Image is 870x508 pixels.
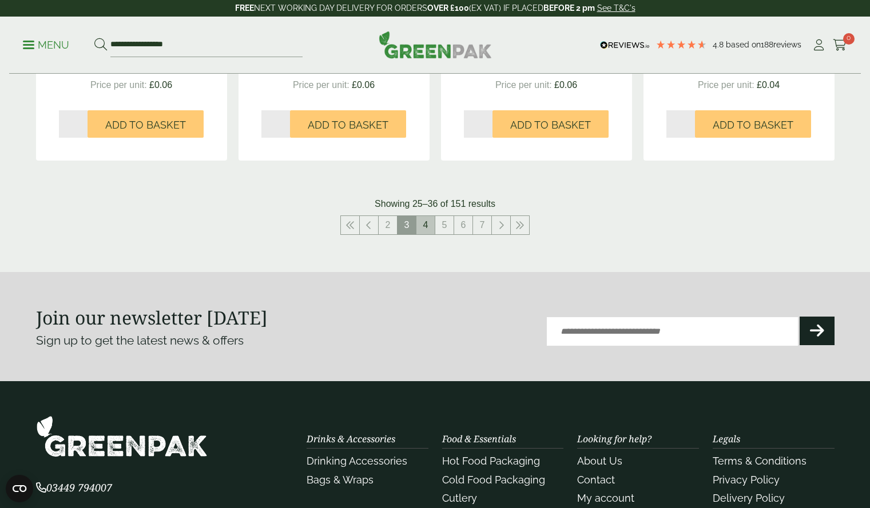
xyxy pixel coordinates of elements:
img: REVIEWS.io [600,41,650,49]
a: 2 [379,216,397,234]
strong: Join our newsletter [DATE] [36,305,268,330]
a: Cold Food Packaging [442,474,545,486]
span: Add to Basket [713,119,793,131]
a: Terms & Conditions [713,455,807,467]
a: 7 [473,216,491,234]
a: 4 [416,216,435,234]
span: Price per unit: [293,80,349,90]
p: Sign up to get the latest news & offers [36,331,395,350]
a: Delivery Policy [713,492,785,504]
i: Cart [833,39,847,51]
span: Price per unit: [495,80,552,90]
a: Cutlery [442,492,477,504]
a: About Us [577,455,622,467]
span: Price per unit: [698,80,754,90]
a: 0 [833,37,847,54]
div: 4.79 Stars [656,39,707,50]
span: £0.06 [149,80,172,90]
span: 4.8 [713,40,726,49]
span: Price per unit: [90,80,147,90]
span: Add to Basket [510,119,591,131]
span: £0.06 [554,80,577,90]
span: 3 [398,216,416,234]
a: Menu [23,38,69,50]
a: 03449 794007 [36,483,112,494]
i: My Account [812,39,826,51]
span: reviews [773,40,801,49]
a: Privacy Policy [713,474,780,486]
img: GreenPak Supplies [379,31,492,58]
p: Menu [23,38,69,52]
strong: BEFORE 2 pm [543,3,595,13]
span: Add to Basket [105,119,186,131]
a: Contact [577,474,615,486]
button: Add to Basket [88,110,204,138]
span: Based on [726,40,761,49]
button: Add to Basket [492,110,609,138]
button: Add to Basket [290,110,406,138]
a: 6 [454,216,472,234]
strong: OVER £100 [427,3,469,13]
button: Add to Basket [695,110,811,138]
a: Drinking Accessories [307,455,407,467]
span: £0.06 [352,80,375,90]
a: See T&C's [597,3,635,13]
span: 0 [843,33,855,45]
span: Add to Basket [308,119,388,131]
span: 188 [761,40,773,49]
a: My account [577,492,634,504]
a: Hot Food Packaging [442,455,540,467]
button: Open CMP widget [6,475,33,502]
strong: FREE [235,3,254,13]
a: Bags & Wraps [307,474,374,486]
a: 5 [435,216,454,234]
span: 03449 794007 [36,481,112,494]
img: GreenPak Supplies [36,415,208,457]
p: Showing 25–36 of 151 results [375,197,495,211]
span: £0.04 [757,80,780,90]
